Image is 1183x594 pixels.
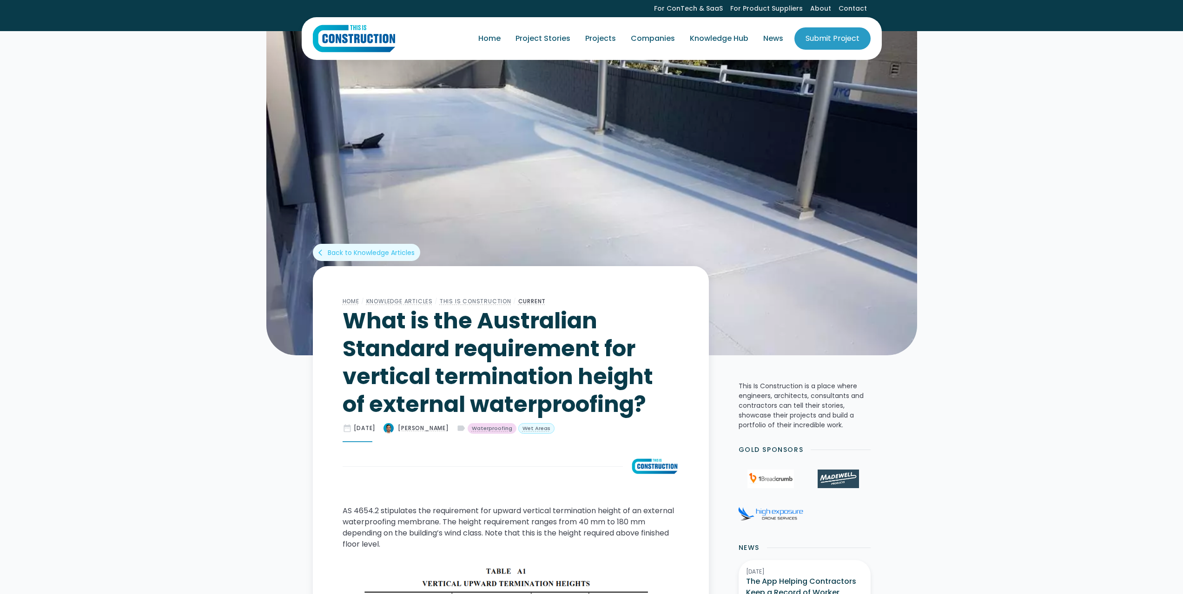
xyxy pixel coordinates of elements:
[518,297,546,305] a: Current
[739,445,804,455] h2: Gold Sponsors
[738,507,803,521] img: High Exposure
[522,424,550,432] div: Wet Areas
[359,296,366,307] div: /
[313,244,420,261] a: arrow_back_iosBack to Knowledge Articles
[383,423,394,434] img: What is the Australian Standard requirement for vertical termination height of external waterproo...
[747,470,794,488] img: 1Breadcrumb
[383,423,449,434] a: [PERSON_NAME]
[682,26,756,52] a: Knowledge Hub
[818,470,859,488] img: Madewell Products
[313,25,395,52] a: home
[794,27,871,50] a: Submit Project
[398,424,449,432] div: [PERSON_NAME]
[756,26,791,52] a: News
[511,296,518,307] div: /
[630,457,679,476] img: What is the Australian Standard requirement for vertical termination height of external waterproo...
[318,248,326,257] div: arrow_back_ios
[440,297,511,305] a: This Is Construction
[806,33,859,44] div: Submit Project
[471,26,508,52] a: Home
[468,423,516,434] a: Waterproofing
[343,424,352,433] div: date_range
[746,568,863,576] div: [DATE]
[343,505,679,550] p: AS 4654.2 stipulates the requirement for upward vertical termination height of an external waterp...
[343,307,679,418] h1: What is the Australian Standard requirement for vertical termination height of external waterproo...
[623,26,682,52] a: Companies
[578,26,623,52] a: Projects
[456,424,466,433] div: label
[508,26,578,52] a: Project Stories
[518,423,555,434] a: Wet Areas
[739,543,760,553] h2: News
[354,424,376,432] div: [DATE]
[266,30,917,355] img: What is the Australian Standard requirement for vertical termination height of external waterproo...
[313,25,395,52] img: This Is Construction Logo
[366,297,433,305] a: Knowledge Articles
[472,424,512,432] div: Waterproofing
[328,248,415,257] div: Back to Knowledge Articles
[739,381,871,430] p: This Is Construction is a place where engineers, architects, consultants and contractors can tell...
[343,297,359,305] a: Home
[433,296,440,307] div: /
